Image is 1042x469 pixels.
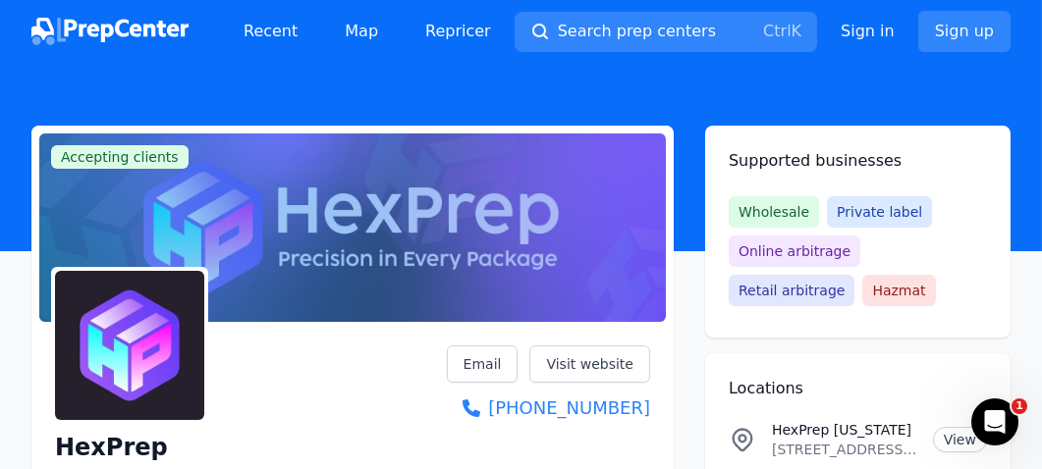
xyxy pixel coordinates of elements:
[763,22,791,40] kbd: Ctrl
[729,149,987,173] h2: Supported businesses
[410,12,507,51] a: Repricer
[55,432,168,463] h1: HexPrep
[31,18,189,45] img: PrepCenter
[729,196,819,228] span: Wholesale
[841,20,895,43] a: Sign in
[933,427,987,452] a: View
[729,275,854,306] span: Retail arbitrage
[1012,398,1027,414] span: 1
[772,420,917,440] p: HexPrep [US_STATE]
[772,440,917,459] p: [STREET_ADDRESS][US_STATE]
[447,394,650,422] a: [PHONE_NUMBER]
[792,22,802,40] kbd: K
[55,271,204,420] img: HexPrep
[918,11,1011,52] a: Sign up
[329,12,394,51] a: Map
[862,275,935,306] span: Hazmat
[529,345,650,383] a: Visit website
[558,20,716,43] span: Search prep centers
[971,398,1018,445] iframe: Intercom live chat
[228,12,313,51] a: Recent
[51,145,189,169] span: Accepting clients
[515,12,817,52] button: Search prep centersCtrlK
[447,345,519,383] a: Email
[827,196,932,228] span: Private label
[729,377,987,400] h2: Locations
[729,235,860,267] span: Online arbitrage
